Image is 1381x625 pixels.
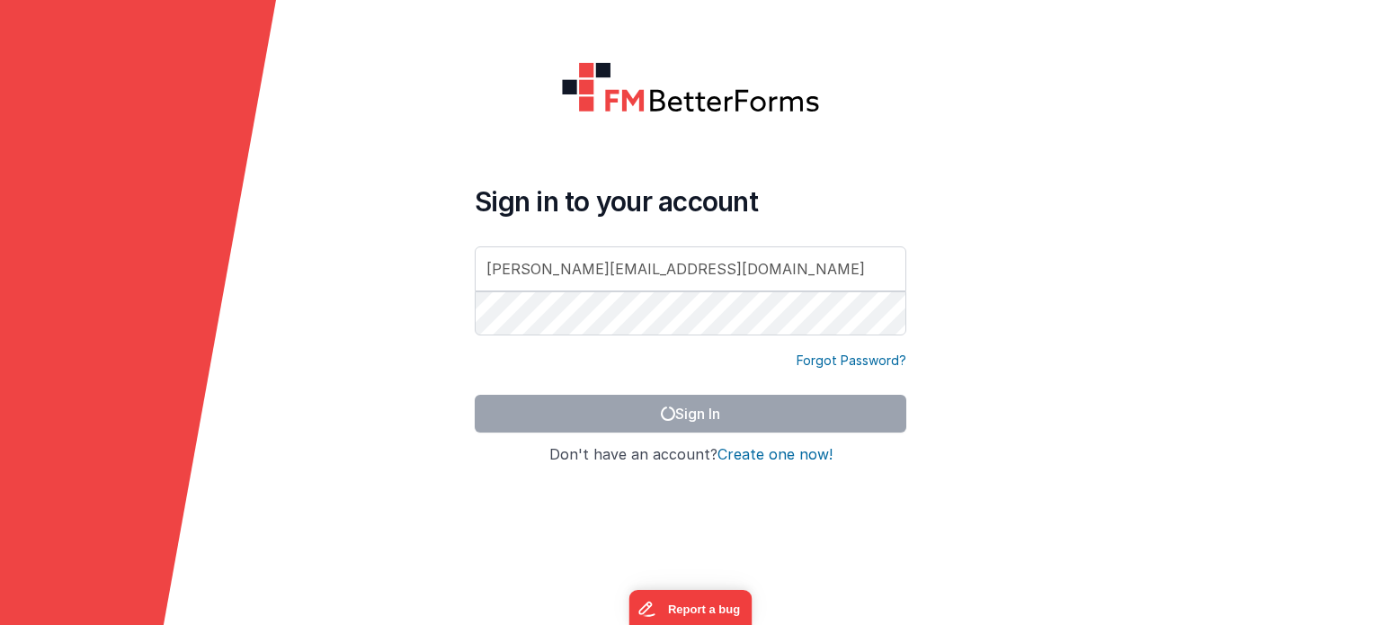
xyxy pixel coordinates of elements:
h4: Sign in to your account [475,185,906,218]
h4: Don't have an account? [475,447,906,463]
a: Forgot Password? [797,352,906,370]
button: Sign In [475,395,906,433]
button: Create one now! [717,447,833,463]
input: Email Address [475,246,906,291]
